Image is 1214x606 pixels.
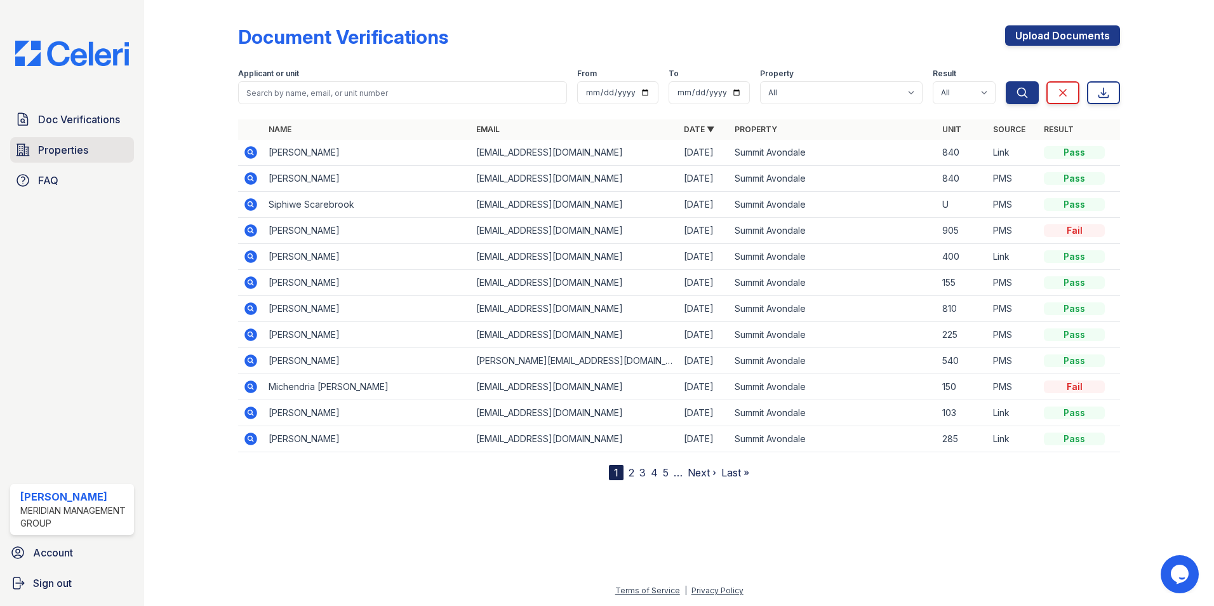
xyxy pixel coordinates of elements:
[988,322,1039,348] td: PMS
[471,322,679,348] td: [EMAIL_ADDRESS][DOMAIN_NAME]
[988,374,1039,400] td: PMS
[684,125,714,134] a: Date ▼
[937,426,988,452] td: 285
[238,81,567,104] input: Search by name, email, or unit number
[20,504,129,530] div: Meridian Management Group
[471,270,679,296] td: [EMAIL_ADDRESS][DOMAIN_NAME]
[937,296,988,322] td: 810
[1005,25,1120,46] a: Upload Documents
[471,348,679,374] td: [PERSON_NAME][EMAIL_ADDRESS][DOMAIN_NAME]
[988,400,1039,426] td: Link
[937,374,988,400] td: 150
[988,270,1039,296] td: PMS
[1044,146,1105,159] div: Pass
[937,166,988,192] td: 840
[937,270,988,296] td: 155
[679,218,730,244] td: [DATE]
[1044,125,1074,134] a: Result
[10,168,134,193] a: FAQ
[730,322,937,348] td: Summit Avondale
[730,140,937,166] td: Summit Avondale
[730,348,937,374] td: Summit Avondale
[988,296,1039,322] td: PMS
[577,69,597,79] label: From
[263,348,471,374] td: [PERSON_NAME]
[669,69,679,79] label: To
[988,218,1039,244] td: PMS
[10,137,134,163] a: Properties
[988,426,1039,452] td: Link
[263,296,471,322] td: [PERSON_NAME]
[933,69,956,79] label: Result
[679,400,730,426] td: [DATE]
[1044,276,1105,289] div: Pass
[471,296,679,322] td: [EMAIL_ADDRESS][DOMAIN_NAME]
[730,166,937,192] td: Summit Avondale
[38,173,58,188] span: FAQ
[263,192,471,218] td: Siphiwe Scarebrook
[988,140,1039,166] td: Link
[238,25,448,48] div: Document Verifications
[263,218,471,244] td: [PERSON_NAME]
[471,426,679,452] td: [EMAIL_ADDRESS][DOMAIN_NAME]
[937,192,988,218] td: U
[679,270,730,296] td: [DATE]
[937,140,988,166] td: 840
[471,140,679,166] td: [EMAIL_ADDRESS][DOMAIN_NAME]
[679,166,730,192] td: [DATE]
[988,348,1039,374] td: PMS
[730,426,937,452] td: Summit Avondale
[615,586,680,595] a: Terms of Service
[263,244,471,270] td: [PERSON_NAME]
[609,465,624,480] div: 1
[1044,433,1105,445] div: Pass
[730,244,937,270] td: Summit Avondale
[471,166,679,192] td: [EMAIL_ADDRESS][DOMAIN_NAME]
[20,489,129,504] div: [PERSON_NAME]
[663,466,669,479] a: 5
[679,140,730,166] td: [DATE]
[471,374,679,400] td: [EMAIL_ADDRESS][DOMAIN_NAME]
[679,348,730,374] td: [DATE]
[730,374,937,400] td: Summit Avondale
[730,296,937,322] td: Summit Avondale
[263,400,471,426] td: [PERSON_NAME]
[1044,354,1105,367] div: Pass
[651,466,658,479] a: 4
[1044,328,1105,341] div: Pass
[937,322,988,348] td: 225
[688,466,716,479] a: Next ›
[993,125,1025,134] a: Source
[5,570,139,596] a: Sign out
[942,125,961,134] a: Unit
[1044,407,1105,419] div: Pass
[471,218,679,244] td: [EMAIL_ADDRESS][DOMAIN_NAME]
[988,166,1039,192] td: PMS
[1044,302,1105,315] div: Pass
[629,466,634,479] a: 2
[1044,224,1105,237] div: Fail
[263,270,471,296] td: [PERSON_NAME]
[33,545,73,560] span: Account
[760,69,794,79] label: Property
[1044,380,1105,393] div: Fail
[1161,555,1201,593] iframe: chat widget
[471,192,679,218] td: [EMAIL_ADDRESS][DOMAIN_NAME]
[730,270,937,296] td: Summit Avondale
[471,244,679,270] td: [EMAIL_ADDRESS][DOMAIN_NAME]
[679,244,730,270] td: [DATE]
[679,296,730,322] td: [DATE]
[263,374,471,400] td: Michendria [PERSON_NAME]
[691,586,744,595] a: Privacy Policy
[735,125,777,134] a: Property
[5,41,139,66] img: CE_Logo_Blue-a8612792a0a2168367f1c8372b55b34899dd931a85d93a1a3d3e32e68fde9ad4.png
[679,322,730,348] td: [DATE]
[1044,172,1105,185] div: Pass
[263,140,471,166] td: [PERSON_NAME]
[10,107,134,132] a: Doc Verifications
[937,400,988,426] td: 103
[38,142,88,158] span: Properties
[730,400,937,426] td: Summit Avondale
[263,322,471,348] td: [PERSON_NAME]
